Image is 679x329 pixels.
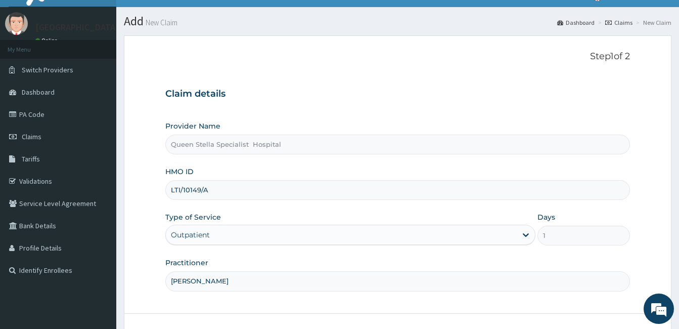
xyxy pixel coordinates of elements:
[5,12,28,35] img: User Image
[165,167,194,177] label: HMO ID
[144,19,177,26] small: New Claim
[59,100,140,202] span: We're online!
[22,154,40,163] span: Tariffs
[35,23,119,32] p: [GEOGRAPHIC_DATA]
[165,271,630,291] input: Enter Name
[165,121,220,131] label: Provider Name
[22,65,73,74] span: Switch Providers
[165,89,630,100] h3: Claim details
[605,18,632,27] a: Claims
[124,15,671,28] h1: Add
[165,51,630,62] p: Step 1 of 2
[22,88,55,97] span: Dashboard
[171,230,210,240] div: Outpatient
[537,212,555,222] label: Days
[165,212,221,222] label: Type of Service
[165,180,630,200] input: Enter HMO ID
[35,37,60,44] a: Online
[165,258,208,268] label: Practitioner
[633,18,671,27] li: New Claim
[166,5,190,29] div: Minimize live chat window
[557,18,595,27] a: Dashboard
[5,221,193,256] textarea: Type your message and hit 'Enter'
[53,57,170,70] div: Chat with us now
[22,132,41,141] span: Claims
[19,51,41,76] img: d_794563401_company_1708531726252_794563401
